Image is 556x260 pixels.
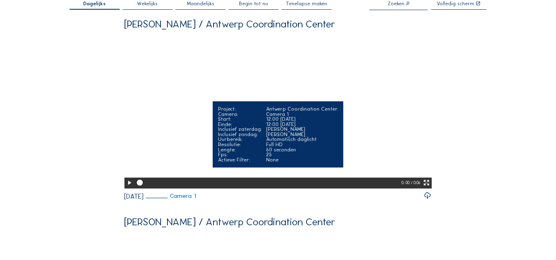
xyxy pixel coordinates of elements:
div: Camera 1 [266,112,338,117]
div: [PERSON_NAME] [266,132,338,137]
div: 25 [266,152,338,157]
div: Uurbereik: [218,137,262,142]
div: Antwerp Coordination Center [266,107,338,112]
div: 12:00 [DATE] [266,122,338,127]
a: Camera 1 [146,193,196,199]
div: Einde: [218,122,262,127]
div: 12:00 [DATE] [266,117,338,122]
div: / 0:06 [411,178,420,188]
div: 0: 00 [402,178,411,188]
div: Camera: [218,112,262,117]
span: Maandelijks [187,1,214,6]
div: Project: [218,107,262,112]
div: [PERSON_NAME] [266,127,338,132]
video: Your browser does not support the video tag. [124,34,431,187]
span: Wekelijks [137,1,158,6]
div: [PERSON_NAME] / Antwerp Coordination Center [124,19,335,29]
div: Actieve Filter: [218,157,262,163]
div: Inclusief zondag: [218,132,262,137]
div: Volledig scherm [437,1,474,6]
div: Lengte: [218,147,262,153]
div: Fps: [218,152,262,157]
div: None [266,157,338,163]
div: Start: [218,117,262,122]
div: 60 seconden [266,147,338,153]
span: Begin tot nu [239,1,268,6]
div: [PERSON_NAME] / Antwerp Coordination Center [124,217,335,227]
span: Timelapse maken [286,1,327,6]
span: Dagelijks [83,1,106,6]
div: Full HD [266,142,338,147]
div: Resolutie: [218,142,262,147]
div: Inclusief zaterdag: [218,127,262,132]
div: Automatisch daglicht [266,137,338,142]
div: [DATE] [124,193,144,199]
